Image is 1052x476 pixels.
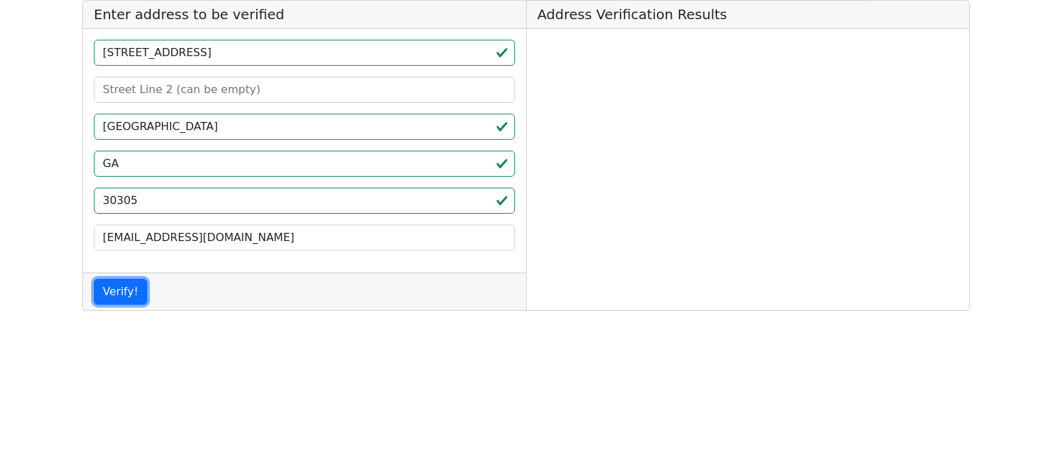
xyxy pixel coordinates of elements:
input: Street Line 2 (can be empty) [94,77,515,103]
input: ZIP code 5 or 5+4 [94,188,515,214]
button: Verify! [94,279,147,305]
input: Street Line 1 [94,40,515,66]
h5: Enter address to be verified [83,1,526,29]
input: Your Email [94,225,515,251]
h5: Address Verification Results [527,1,970,29]
input: 2-Letter State [94,151,515,177]
input: City [94,114,515,140]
